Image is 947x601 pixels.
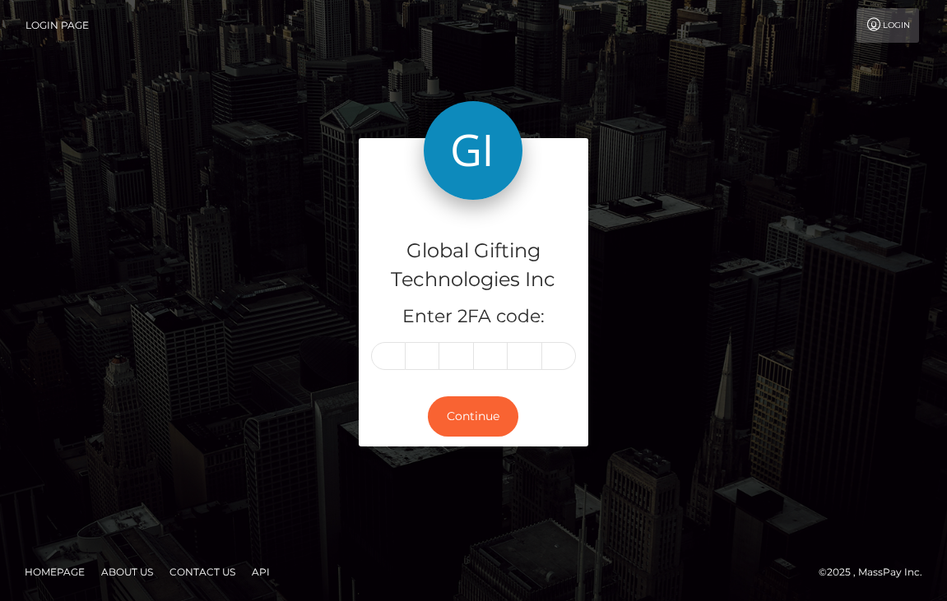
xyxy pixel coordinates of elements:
h5: Enter 2FA code: [371,304,577,330]
a: Homepage [18,559,91,585]
button: Continue [428,396,518,437]
div: © 2025 , MassPay Inc. [819,563,935,581]
a: Login [856,8,919,43]
a: Contact Us [163,559,242,585]
img: Global Gifting Technologies Inc [424,101,522,200]
h4: Global Gifting Technologies Inc [371,237,577,294]
a: API [245,559,276,585]
a: Login Page [26,8,89,43]
a: About Us [95,559,160,585]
